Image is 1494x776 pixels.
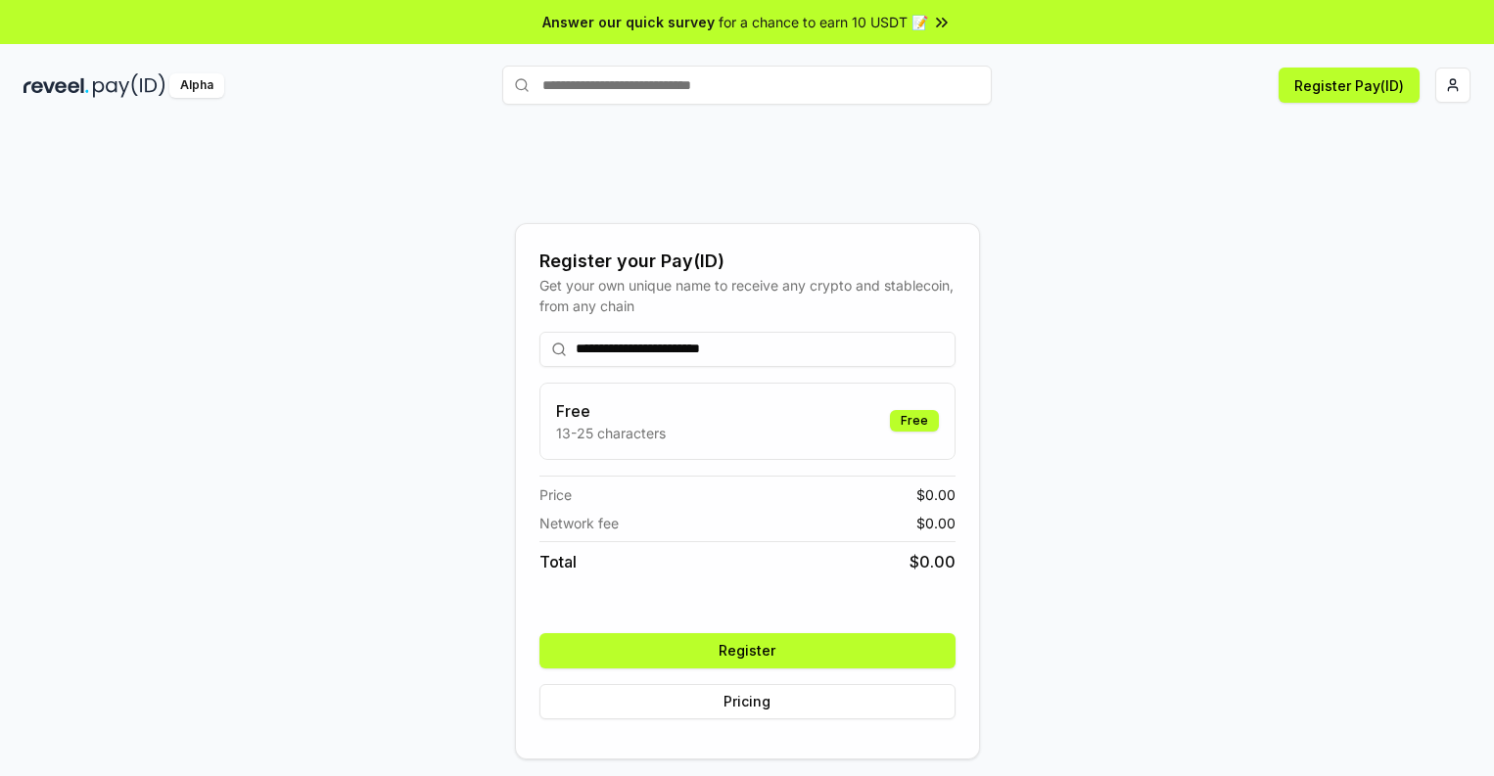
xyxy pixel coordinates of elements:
[539,513,619,533] span: Network fee
[542,12,715,32] span: Answer our quick survey
[890,410,939,432] div: Free
[556,399,666,423] h3: Free
[719,12,928,32] span: for a chance to earn 10 USDT 📝
[539,684,956,719] button: Pricing
[539,484,572,505] span: Price
[1279,68,1420,103] button: Register Pay(ID)
[93,73,165,98] img: pay_id
[539,248,956,275] div: Register your Pay(ID)
[539,275,956,316] div: Get your own unique name to receive any crypto and stablecoin, from any chain
[916,484,956,505] span: $ 0.00
[556,423,666,443] p: 13-25 characters
[169,73,224,98] div: Alpha
[539,633,956,668] button: Register
[23,73,89,98] img: reveel_dark
[910,550,956,573] span: $ 0.00
[916,513,956,533] span: $ 0.00
[539,550,577,573] span: Total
